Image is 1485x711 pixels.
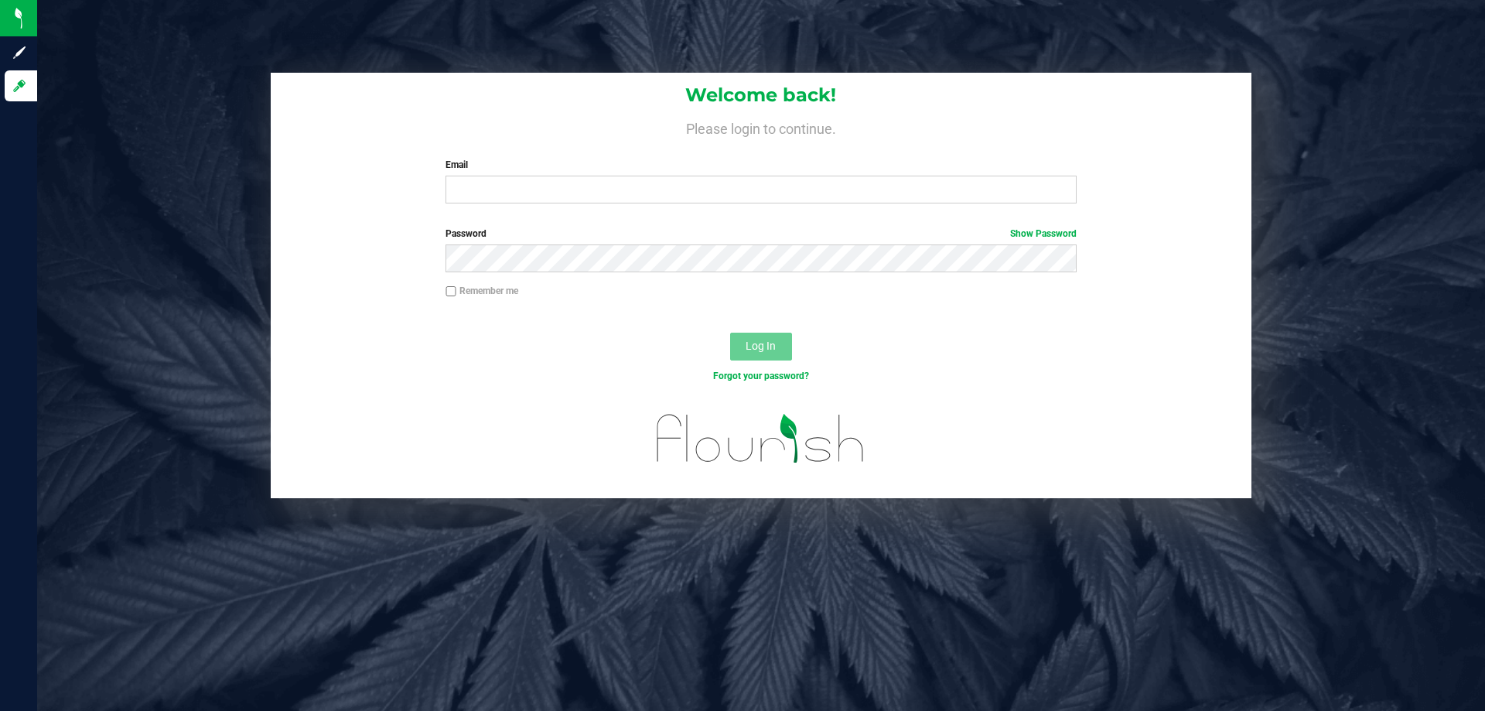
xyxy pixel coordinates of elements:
[445,228,486,239] span: Password
[12,78,27,94] inline-svg: Log in
[638,399,883,478] img: flourish_logo.svg
[445,284,518,298] label: Remember me
[271,118,1251,136] h4: Please login to continue.
[445,158,1076,172] label: Email
[713,371,809,381] a: Forgot your password?
[730,333,792,361] button: Log In
[445,286,456,297] input: Remember me
[12,45,27,60] inline-svg: Sign up
[271,85,1251,105] h1: Welcome back!
[746,340,776,352] span: Log In
[1010,228,1077,239] a: Show Password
